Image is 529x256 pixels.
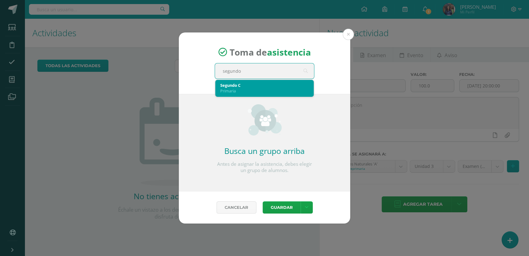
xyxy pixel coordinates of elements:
span: Toma de [230,46,311,58]
div: Primaria [220,88,309,94]
a: Cancelar [217,201,256,214]
h2: Busca un grupo arriba [215,145,314,156]
img: groups_small.png [248,104,282,135]
p: Antes de asignar la asistencia, debes elegir un grupo de alumnos. [215,161,314,174]
input: Busca un grado o sección aquí... [215,63,314,79]
div: Segundo C [220,82,309,88]
button: Guardar [263,201,301,214]
button: Close (Esc) [343,29,354,40]
strong: asistencia [267,46,311,58]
